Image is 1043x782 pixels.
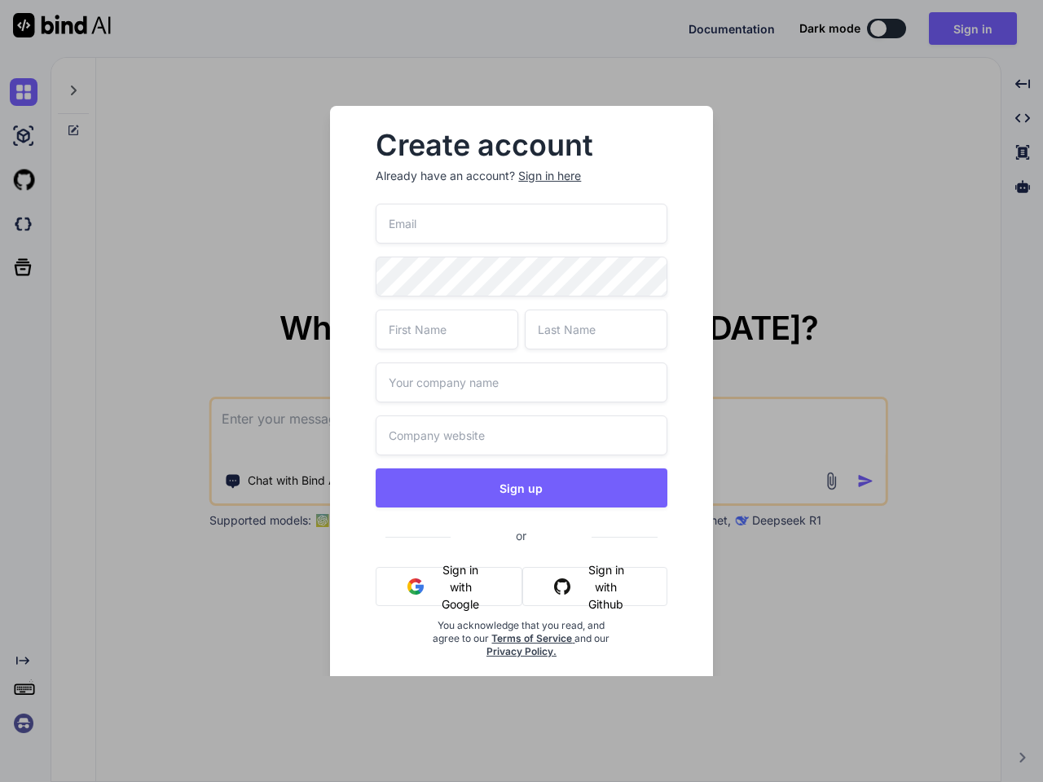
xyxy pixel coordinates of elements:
[554,578,570,595] img: github
[376,567,522,606] button: Sign in with Google
[518,168,581,184] div: Sign in here
[376,362,667,402] input: Your company name
[376,168,667,184] p: Already have an account?
[376,415,667,455] input: Company website
[451,516,592,556] span: or
[491,632,574,644] a: Terms of Service
[425,619,618,697] div: You acknowledge that you read, and agree to our and our
[525,310,667,349] input: Last Name
[376,310,518,349] input: First Name
[376,468,667,507] button: Sign up
[376,132,667,158] h2: Create account
[376,204,667,244] input: Email
[407,578,424,595] img: google
[522,567,667,606] button: Sign in with Github
[486,645,557,657] a: Privacy Policy.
